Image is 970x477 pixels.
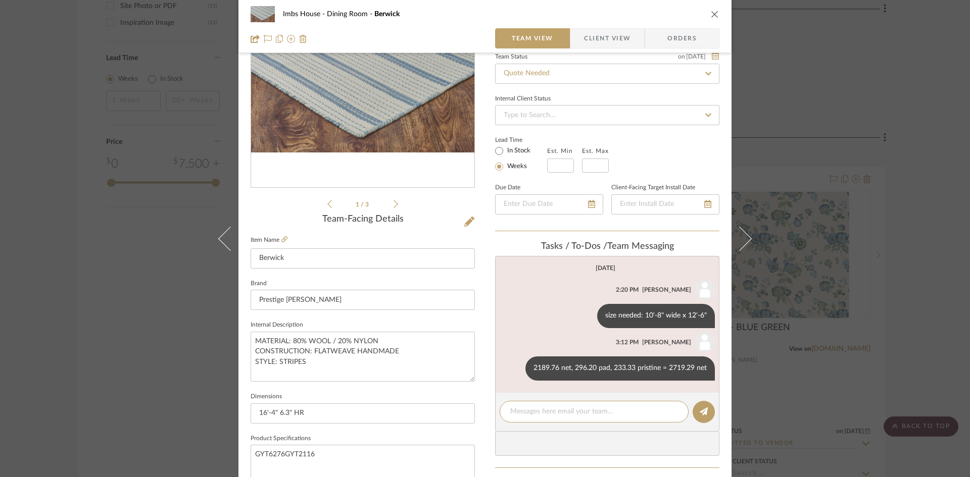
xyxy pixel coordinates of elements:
[695,332,715,352] img: user_avatar.png
[642,338,691,347] div: [PERSON_NAME]
[251,4,275,24] img: 72ee569a-e27c-474e-ad90-3f4a3cacdf0f_48x40.jpg
[356,201,361,207] span: 1
[283,11,327,18] span: Imbs House
[596,264,615,272] div: [DATE]
[327,11,374,18] span: Dining Room
[361,201,365,207] span: /
[582,147,609,154] label: Est. Max
[505,162,527,171] label: Weeks
[495,241,719,252] div: team Messaging
[685,53,707,60] span: [DATE]
[299,35,307,43] img: Remove from project
[495,135,547,144] label: Lead Time
[642,285,691,294] div: [PERSON_NAME]
[597,304,715,328] div: size needed: 10'-8" wide x 12'-6"
[374,11,400,18] span: Berwick
[525,356,715,381] div: 2189.76 net, 296.20 pad, 233.33 pristine = 2719.29 net
[611,194,719,215] input: Enter Install Date
[495,185,520,190] label: Due Date
[695,280,715,300] img: user_avatar.png
[251,4,474,153] img: 72ee569a-e27c-474e-ad90-3f4a3cacdf0f_436x436.jpg
[495,144,547,173] mat-radio-group: Select item type
[584,28,630,48] span: Client View
[611,185,695,190] label: Client-Facing Target Install Date
[251,281,267,286] label: Brand
[251,403,475,423] input: Enter the dimensions of this item
[495,194,603,215] input: Enter Due Date
[495,64,719,84] input: Type to Search…
[251,323,303,328] label: Internal Description
[251,394,282,399] label: Dimensions
[495,96,551,101] div: Internal Client Status
[251,248,475,269] input: Enter Item Name
[495,55,527,60] div: Team Status
[251,436,311,441] label: Product Specifications
[251,290,475,310] input: Enter Brand
[616,285,639,294] div: 2:20 PM
[495,105,719,125] input: Type to Search…
[547,147,573,154] label: Est. Min
[541,242,607,251] span: Tasks / To-Dos /
[251,236,287,244] label: Item Name
[710,10,719,19] button: close
[251,214,475,225] div: Team-Facing Details
[656,28,708,48] span: Orders
[678,54,685,60] span: on
[616,338,639,347] div: 3:12 PM
[512,28,553,48] span: Team View
[505,146,530,155] label: In Stock
[365,201,370,207] span: 3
